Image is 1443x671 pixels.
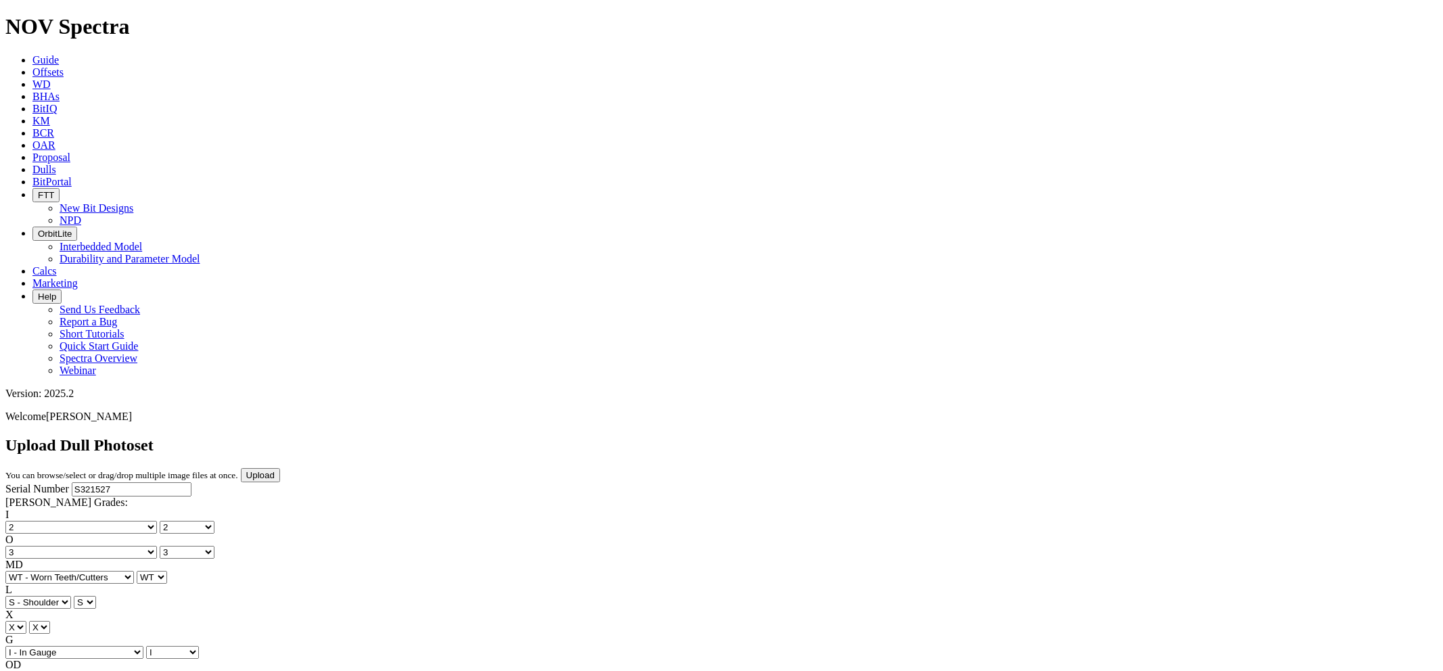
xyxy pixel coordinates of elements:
[32,290,62,304] button: Help
[32,227,77,241] button: OrbitLite
[5,411,1438,423] p: Welcome
[60,214,81,226] a: NPD
[60,253,200,264] a: Durability and Parameter Model
[5,14,1438,39] h1: NOV Spectra
[32,78,51,90] a: WD
[60,352,137,364] a: Spectra Overview
[32,164,56,175] a: Dulls
[60,304,140,315] a: Send Us Feedback
[5,388,1438,400] div: Version: 2025.2
[5,483,69,494] label: Serial Number
[5,470,238,480] small: You can browse/select or drag/drop multiple image files at once.
[5,659,21,670] label: OD
[5,609,14,620] label: X
[46,411,132,422] span: [PERSON_NAME]
[5,559,23,570] label: MD
[5,496,1438,509] div: [PERSON_NAME] Grades:
[32,176,72,187] a: BitPortal
[5,436,1438,455] h2: Upload Dull Photoset
[5,634,14,645] label: G
[60,365,96,376] a: Webinar
[32,277,78,289] a: Marketing
[60,328,124,340] a: Short Tutorials
[32,188,60,202] button: FTT
[60,316,117,327] a: Report a Bug
[32,103,57,114] a: BitIQ
[32,91,60,102] a: BHAs
[38,229,72,239] span: OrbitLite
[5,584,12,595] label: L
[32,152,70,163] a: Proposal
[38,190,54,200] span: FTT
[5,534,14,545] label: O
[60,340,138,352] a: Quick Start Guide
[241,468,280,482] input: Upload
[32,66,64,78] a: Offsets
[38,292,56,302] span: Help
[5,509,9,520] label: I
[32,115,50,126] a: KM
[32,139,55,151] a: OAR
[60,241,142,252] a: Interbedded Model
[60,202,133,214] a: New Bit Designs
[32,265,57,277] a: Calcs
[32,127,54,139] a: BCR
[32,54,59,66] a: Guide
